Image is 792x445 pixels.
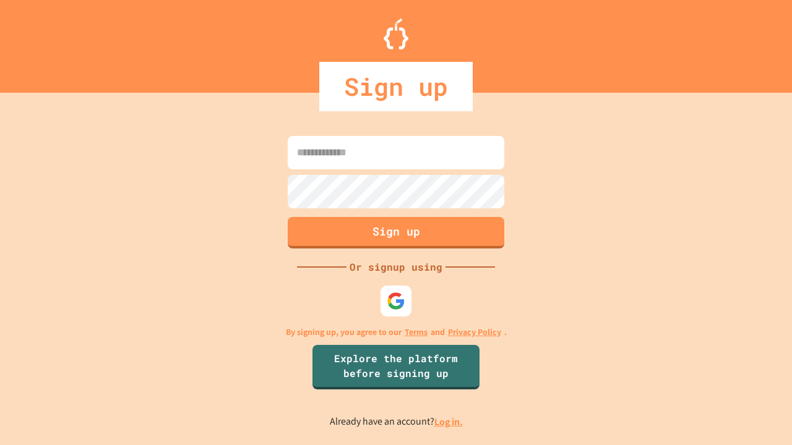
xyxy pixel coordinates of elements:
[286,326,507,339] p: By signing up, you agree to our and .
[319,62,473,111] div: Sign up
[448,326,501,339] a: Privacy Policy
[387,292,405,310] img: google-icon.svg
[434,415,463,428] a: Log in.
[288,217,504,248] button: Sign up
[330,414,463,430] p: Already have an account?
[346,260,445,274] div: Or signup using
[384,19,408,49] img: Logo.svg
[312,345,480,389] a: Explore the platform before signing up
[405,326,428,339] a: Terms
